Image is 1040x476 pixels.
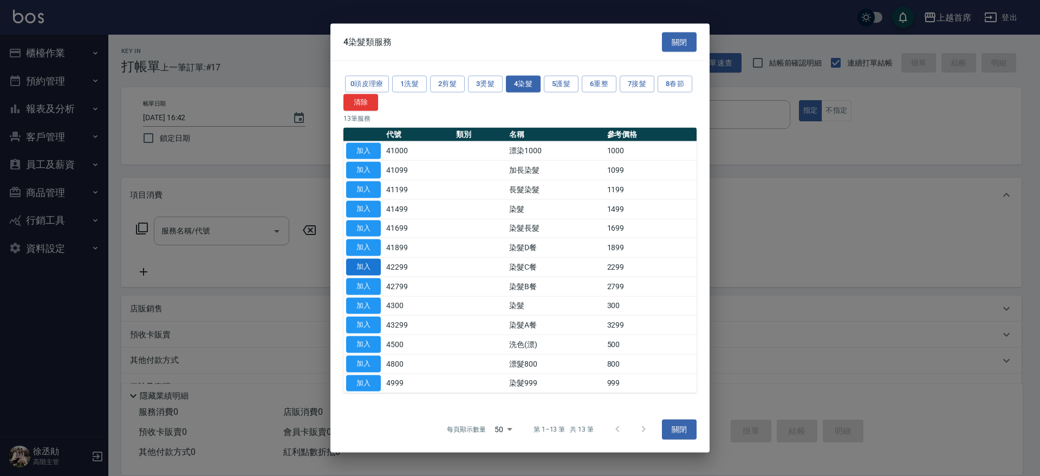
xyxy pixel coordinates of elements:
td: 染髮999 [506,374,604,393]
td: 999 [604,374,697,393]
button: 關閉 [662,32,697,52]
td: 2799 [604,277,697,296]
button: 1洗髮 [392,76,427,93]
td: 1199 [604,180,697,199]
td: 洗色(漂) [506,335,604,354]
button: 加入 [346,278,381,295]
p: 第 1–13 筆 共 13 筆 [534,425,594,434]
div: 50 [490,415,516,444]
td: 漂髮800 [506,354,604,374]
td: 42299 [383,257,453,277]
td: 1499 [604,199,697,219]
button: 加入 [346,200,381,217]
td: 41099 [383,160,453,180]
td: 2299 [604,257,697,277]
button: 加入 [346,259,381,276]
td: 4300 [383,296,453,316]
td: 43299 [383,315,453,335]
button: 5護髮 [544,76,578,93]
td: 41000 [383,141,453,161]
button: 0頭皮理療 [345,76,389,93]
td: 1899 [604,238,697,257]
td: 3299 [604,315,697,335]
button: 加入 [346,220,381,237]
p: 每頁顯示數量 [447,425,486,434]
button: 加入 [346,239,381,256]
td: 1000 [604,141,697,161]
td: 4800 [383,354,453,374]
td: 染髮長髮 [506,219,604,238]
td: 1099 [604,160,697,180]
td: 染髮 [506,296,604,316]
button: 加入 [346,375,381,392]
td: 300 [604,296,697,316]
td: 染髮A餐 [506,315,604,335]
th: 代號 [383,127,453,141]
td: 漂染1000 [506,141,604,161]
th: 名稱 [506,127,604,141]
td: 500 [604,335,697,354]
button: 關閉 [662,420,697,440]
button: 加入 [346,181,381,198]
button: 清除 [343,94,378,110]
button: 加入 [346,142,381,159]
button: 加入 [346,336,381,353]
button: 8春節 [658,76,692,93]
button: 6重整 [582,76,616,93]
td: 41899 [383,238,453,257]
td: 1699 [604,219,697,238]
td: 染髮D餐 [506,238,604,257]
td: 4500 [383,335,453,354]
button: 加入 [346,162,381,179]
td: 染髮C餐 [506,257,604,277]
td: 染髮 [506,199,604,219]
td: 41199 [383,180,453,199]
td: 41499 [383,199,453,219]
th: 類別 [453,127,506,141]
button: 加入 [346,297,381,314]
td: 染髮B餐 [506,277,604,296]
button: 7接髮 [620,76,654,93]
span: 4染髮類服務 [343,36,392,47]
td: 加長染髮 [506,160,604,180]
p: 13 筆服務 [343,113,697,123]
button: 加入 [346,355,381,372]
td: 42799 [383,277,453,296]
th: 參考價格 [604,127,697,141]
button: 4染髮 [506,76,541,93]
button: 2剪髮 [430,76,465,93]
button: 3燙髮 [468,76,503,93]
button: 加入 [346,317,381,334]
td: 41699 [383,219,453,238]
td: 4999 [383,374,453,393]
td: 長髮染髮 [506,180,604,199]
td: 800 [604,354,697,374]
